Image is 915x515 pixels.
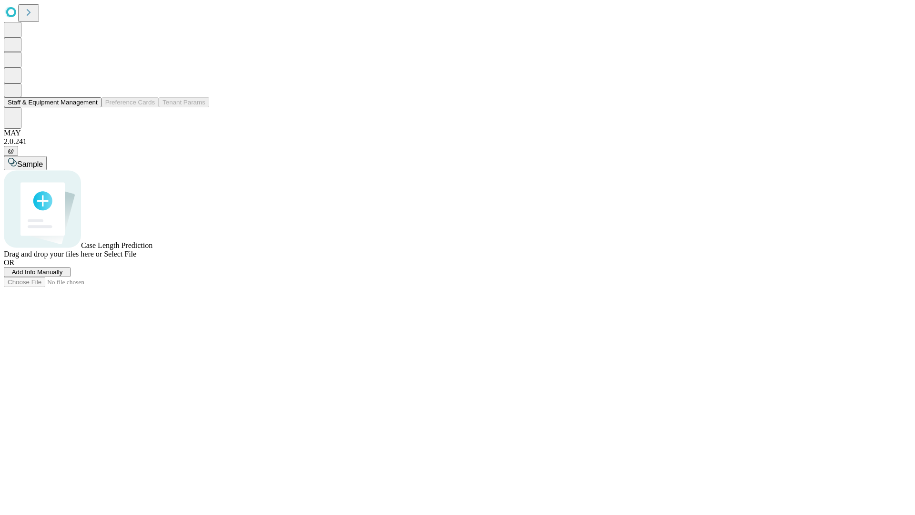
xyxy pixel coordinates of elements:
button: Preference Cards [102,97,159,107]
span: OR [4,258,14,267]
span: Select File [104,250,136,258]
span: @ [8,147,14,154]
span: Sample [17,160,43,168]
button: Add Info Manually [4,267,71,277]
span: Add Info Manually [12,268,63,276]
div: 2.0.241 [4,137,911,146]
button: Staff & Equipment Management [4,97,102,107]
span: Case Length Prediction [81,241,152,249]
button: Sample [4,156,47,170]
button: @ [4,146,18,156]
div: MAY [4,129,911,137]
button: Tenant Params [159,97,209,107]
span: Drag and drop your files here or [4,250,102,258]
